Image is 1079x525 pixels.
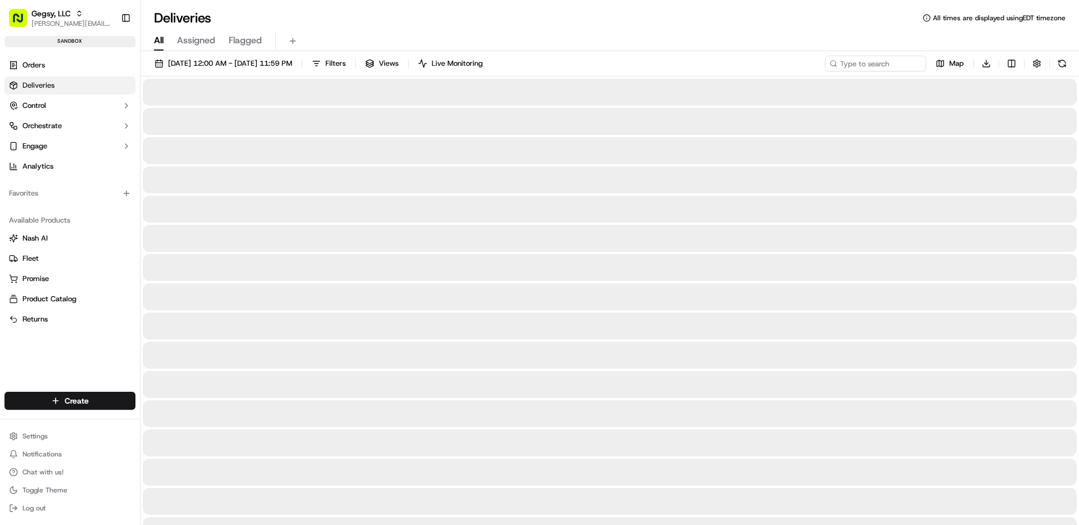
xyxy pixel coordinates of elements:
span: Toggle Theme [22,486,67,495]
button: Nash AI [4,229,135,247]
button: Gegsy, LLC[PERSON_NAME][EMAIL_ADDRESS][DOMAIN_NAME] [4,4,116,31]
button: Map [931,56,969,71]
span: Map [949,58,964,69]
button: Gegsy, LLC [31,8,71,19]
span: Create [65,395,89,406]
button: Refresh [1054,56,1070,71]
button: Engage [4,137,135,155]
span: Promise [22,274,49,284]
button: Returns [4,310,135,328]
button: Product Catalog [4,290,135,308]
input: Type to search [825,56,926,71]
button: Orchestrate [4,117,135,135]
span: Notifications [22,450,62,459]
span: Orchestrate [22,121,62,131]
button: Promise [4,270,135,288]
a: Orders [4,56,135,74]
span: Nash AI [22,233,48,243]
div: Available Products [4,211,135,229]
a: Fleet [9,254,131,264]
a: Nash AI [9,233,131,243]
a: Analytics [4,157,135,175]
span: All times are displayed using EDT timezone [933,13,1066,22]
a: Deliveries [4,76,135,94]
span: Orders [22,60,45,70]
span: Settings [22,432,48,441]
span: All [154,34,164,47]
button: Toggle Theme [4,482,135,498]
span: Filters [325,58,346,69]
span: Engage [22,141,47,151]
a: Promise [9,274,131,284]
span: Product Catalog [22,294,76,304]
span: Fleet [22,254,39,264]
button: Create [4,392,135,410]
span: Chat with us! [22,468,64,477]
span: Control [22,101,46,111]
span: Analytics [22,161,53,171]
button: Control [4,97,135,115]
a: Product Catalog [9,294,131,304]
span: Views [379,58,398,69]
button: [PERSON_NAME][EMAIL_ADDRESS][DOMAIN_NAME] [31,19,112,28]
button: Chat with us! [4,464,135,480]
div: sandbox [4,36,135,47]
span: Returns [22,314,48,324]
button: Notifications [4,446,135,462]
a: Returns [9,314,131,324]
span: Flagged [229,34,262,47]
button: Log out [4,500,135,516]
button: [DATE] 12:00 AM - [DATE] 11:59 PM [149,56,297,71]
button: Settings [4,428,135,444]
h1: Deliveries [154,9,211,27]
span: Live Monitoring [432,58,483,69]
span: Log out [22,504,46,513]
span: Assigned [177,34,215,47]
button: Views [360,56,404,71]
div: Favorites [4,184,135,202]
button: Fleet [4,250,135,268]
span: Deliveries [22,80,55,90]
button: Filters [307,56,351,71]
button: Live Monitoring [413,56,488,71]
span: [DATE] 12:00 AM - [DATE] 11:59 PM [168,58,292,69]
